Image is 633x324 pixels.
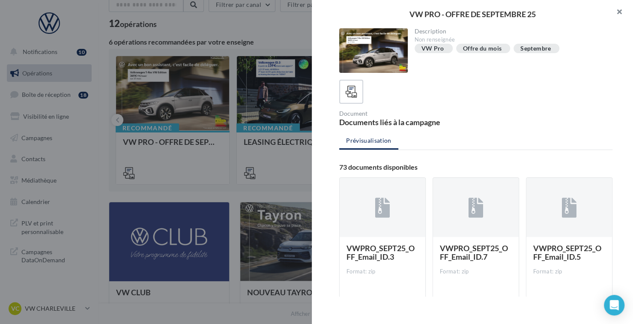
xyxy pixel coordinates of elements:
div: Septembre [520,45,551,52]
div: Format: zip [533,268,605,276]
span: VWPRO_SEPT25_OFF_Email_ID.5 [533,243,601,261]
div: Format: zip [346,268,418,276]
div: 73 documents disponibles [339,164,612,171]
div: Offre du mois [463,45,502,52]
span: VWPRO_SEPT25_OFF_Email_ID.7 [440,243,508,261]
span: VWPRO_SEPT25_OFF_Email_ID.3 [346,243,415,261]
div: Format: zip [440,268,512,276]
div: Description [415,28,606,34]
div: VW PRO - OFFRE DE SEPTEMBRE 25 [325,10,619,18]
div: Document [339,111,472,117]
div: Open Intercom Messenger [604,295,624,315]
div: Documents liés à la campagne [339,118,472,126]
div: VW Pro [421,45,444,52]
div: Non renseignée [415,36,606,44]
